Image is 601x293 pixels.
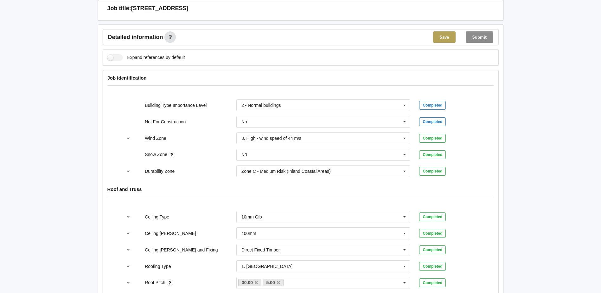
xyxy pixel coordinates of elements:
div: Completed [419,262,446,271]
button: reference-toggle [122,244,134,256]
div: Completed [419,101,446,110]
label: Wind Zone [145,136,166,141]
div: Completed [419,278,446,287]
div: N0 [241,153,247,157]
div: Completed [419,134,446,143]
div: Completed [419,245,446,254]
button: reference-toggle [122,261,134,272]
label: Expand references by default [107,54,185,61]
button: reference-toggle [122,211,134,223]
a: 5.00 [263,279,284,286]
div: Completed [419,229,446,238]
div: 1. [GEOGRAPHIC_DATA] [241,264,292,269]
span: Detailed information [108,34,163,40]
a: 30.00 [238,279,262,286]
button: Save [433,31,456,43]
label: Roof Pitch [145,280,166,285]
div: 3. High - wind speed of 44 m/s [241,136,301,140]
button: reference-toggle [122,166,134,177]
label: Snow Zone [145,152,169,157]
div: 2 - Normal buildings [241,103,281,107]
button: reference-toggle [122,133,134,144]
button: reference-toggle [122,228,134,239]
label: Not For Construction [145,119,186,124]
div: No [241,120,247,124]
div: Completed [419,167,446,176]
h4: Roof and Truss [107,186,494,192]
label: Durability Zone [145,169,175,174]
div: Completed [419,212,446,221]
div: Zone C - Medium Risk (Inland Coastal Areas) [241,169,331,173]
div: Completed [419,117,446,126]
button: reference-toggle [122,277,134,289]
div: 10mm Gib [241,215,262,219]
h3: Job title: [107,5,131,12]
label: Ceiling Type [145,214,169,219]
div: Completed [419,150,446,159]
label: Roofing Type [145,264,171,269]
h3: [STREET_ADDRESS] [131,5,189,12]
div: 400mm [241,231,256,236]
label: Ceiling [PERSON_NAME] and Fixing [145,247,218,252]
h4: Job Identification [107,75,494,81]
div: Direct Fixed Timber [241,248,280,252]
label: Building Type Importance Level [145,103,207,108]
label: Ceiling [PERSON_NAME] [145,231,196,236]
